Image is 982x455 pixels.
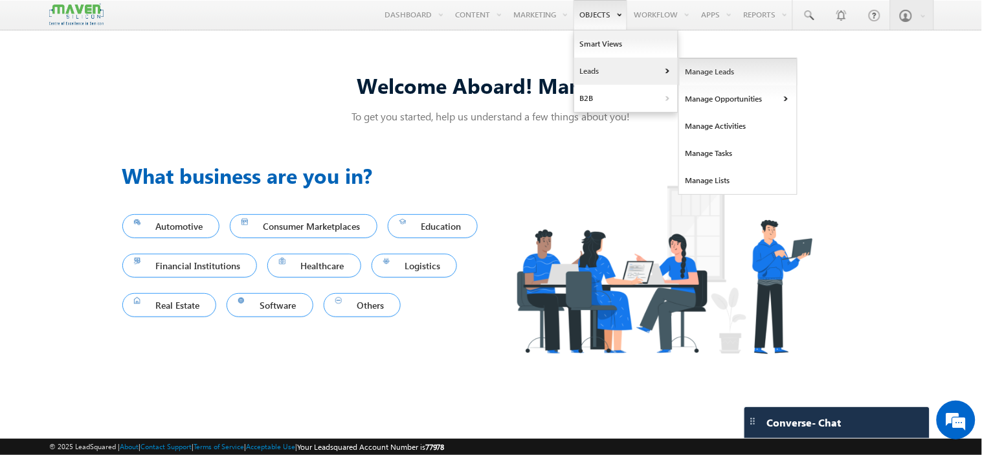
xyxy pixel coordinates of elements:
[134,217,208,235] span: Automotive
[679,58,798,85] a: Manage Leads
[679,140,798,167] a: Manage Tasks
[140,442,192,450] a: Contact Support
[134,257,246,274] span: Financial Institutions
[574,58,678,85] a: Leads
[767,417,842,428] span: Converse - Chat
[49,441,445,453] span: © 2025 LeadSquared | | | | |
[679,85,798,113] a: Manage Opportunities
[241,217,366,235] span: Consumer Marketplaces
[246,442,295,450] a: Acceptable Use
[679,167,798,194] a: Manage Lists
[425,442,445,452] span: 77978
[122,71,860,99] div: Welcome Aboard! Manager
[279,257,350,274] span: Healthcare
[120,442,139,450] a: About
[297,442,445,452] span: Your Leadsquared Account Number is
[194,442,244,450] a: Terms of Service
[574,85,678,112] a: B2B
[399,217,467,235] span: Education
[574,30,678,58] a: Smart Views
[134,296,205,314] span: Real Estate
[383,257,446,274] span: Logistics
[49,3,104,26] img: Custom Logo
[122,160,491,191] h3: What business are you in?
[238,296,302,314] span: Software
[748,416,758,427] img: carter-drag
[491,160,837,379] img: Industry.png
[679,113,798,140] a: Manage Activities
[122,109,860,123] p: To get you started, help us understand a few things about you!
[335,296,390,314] span: Others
